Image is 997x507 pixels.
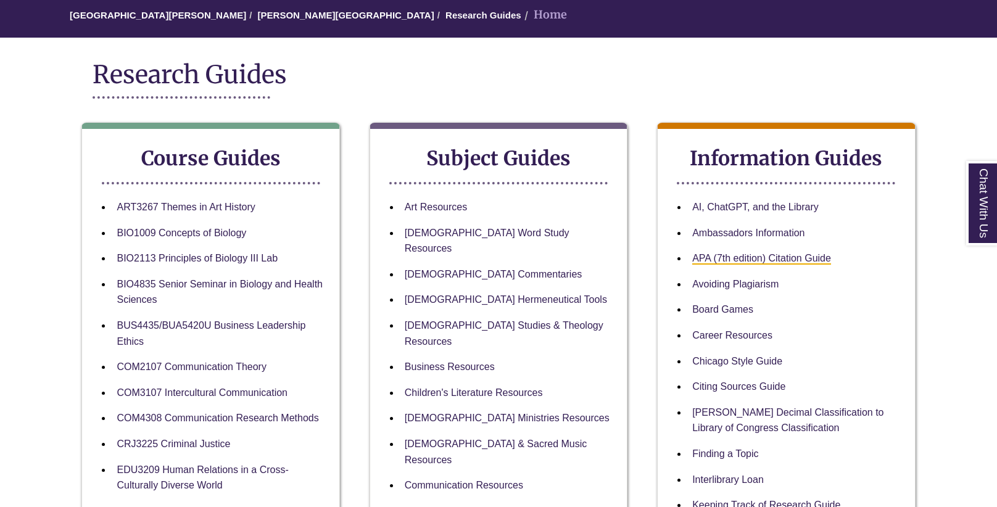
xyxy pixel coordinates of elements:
[405,387,543,398] a: Children's Literature Resources
[692,448,758,459] a: Finding a Topic
[141,146,281,171] strong: Course Guides
[692,304,753,315] a: Board Games
[117,439,230,449] a: CRJ3225 Criminal Justice
[117,202,255,212] a: ART3267 Themes in Art History
[692,253,831,265] a: APA (7th edition) Citation Guide
[117,413,318,423] a: COM4308 Communication Research Methods
[70,10,246,20] a: [GEOGRAPHIC_DATA][PERSON_NAME]
[405,269,582,279] a: [DEMOGRAPHIC_DATA] Commentaries
[405,361,495,372] a: Business Resources
[692,330,772,340] a: Career Resources
[521,6,567,24] li: Home
[692,202,819,212] a: AI, ChatGPT, and the Library
[690,146,882,171] strong: Information Guides
[117,320,305,347] a: BUS4435/BUA5420U Business Leadership Ethics
[405,413,610,423] a: [DEMOGRAPHIC_DATA] Ministries Resources
[405,202,467,212] a: Art Resources
[692,228,805,238] a: Ambassadors Information
[405,480,523,490] a: Communication Resources
[117,228,246,238] a: BIO1009 Concepts of Biology
[692,381,785,392] a: Citing Sources Guide
[405,320,603,347] a: [DEMOGRAPHIC_DATA] Studies & Theology Resources
[117,464,288,491] a: EDU3209 Human Relations in a Cross-Culturally Diverse World
[117,361,266,372] a: COM2107 Communication Theory
[117,387,288,398] a: COM3107 Intercultural Communication
[117,279,323,305] a: BIO4835 Senior Seminar in Biology and Health Sciences
[692,356,782,366] a: Chicago Style Guide
[426,146,571,171] strong: Subject Guides
[405,294,607,305] a: [DEMOGRAPHIC_DATA] Hermeneutical Tools
[692,407,883,434] a: [PERSON_NAME] Decimal Classification to Library of Congress Classification
[445,10,521,20] a: Research Guides
[405,228,569,254] a: [DEMOGRAPHIC_DATA] Word Study Resources
[258,10,434,20] a: [PERSON_NAME][GEOGRAPHIC_DATA]
[93,59,287,90] span: Research Guides
[117,253,278,263] a: BIO2113 Principles of Biology III Lab
[405,439,587,465] a: [DEMOGRAPHIC_DATA] & Sacred Music Resources
[692,279,779,289] a: Avoiding Plagiarism
[692,474,764,485] a: Interlibrary Loan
